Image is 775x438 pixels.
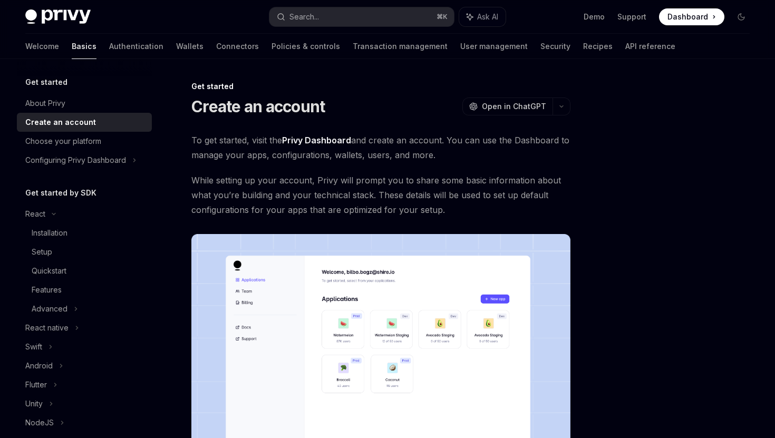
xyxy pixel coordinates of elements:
a: Authentication [109,34,163,59]
div: About Privy [25,97,65,110]
a: Connectors [216,34,259,59]
div: Unity [25,397,43,410]
a: Quickstart [17,261,152,280]
button: Toggle dark mode [733,8,750,25]
span: Open in ChatGPT [482,101,546,112]
a: Setup [17,242,152,261]
a: Wallets [176,34,204,59]
div: NodeJS [25,416,54,429]
h5: Get started [25,76,67,89]
a: Choose your platform [17,132,152,151]
div: Quickstart [32,265,66,277]
div: Create an account [25,116,96,129]
a: Support [617,12,646,22]
div: Setup [32,246,52,258]
div: Installation [32,227,67,239]
h5: Get started by SDK [25,187,96,199]
a: Recipes [583,34,613,59]
div: Advanced [32,303,67,315]
a: Features [17,280,152,299]
a: About Privy [17,94,152,113]
div: Choose your platform [25,135,101,148]
a: Installation [17,223,152,242]
a: API reference [625,34,675,59]
span: While setting up your account, Privy will prompt you to share some basic information about what y... [191,173,570,217]
div: React native [25,322,69,334]
button: Ask AI [459,7,506,26]
button: Open in ChatGPT [462,98,553,115]
img: dark logo [25,9,91,24]
span: Dashboard [667,12,708,22]
div: Flutter [25,378,47,391]
a: Security [540,34,570,59]
a: Dashboard [659,8,724,25]
div: Swift [25,340,42,353]
a: Policies & controls [272,34,340,59]
div: Android [25,359,53,372]
button: Search...⌘K [269,7,453,26]
div: Search... [289,11,319,23]
div: Configuring Privy Dashboard [25,154,126,167]
span: Ask AI [477,12,498,22]
a: Privy Dashboard [282,135,351,146]
a: Transaction management [353,34,448,59]
a: Demo [584,12,605,22]
a: Welcome [25,34,59,59]
div: React [25,208,45,220]
a: Basics [72,34,96,59]
h1: Create an account [191,97,325,116]
div: Get started [191,81,570,92]
span: ⌘ K [437,13,448,21]
a: User management [460,34,528,59]
div: Features [32,284,62,296]
a: Create an account [17,113,152,132]
span: To get started, visit the and create an account. You can use the Dashboard to manage your apps, c... [191,133,570,162]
